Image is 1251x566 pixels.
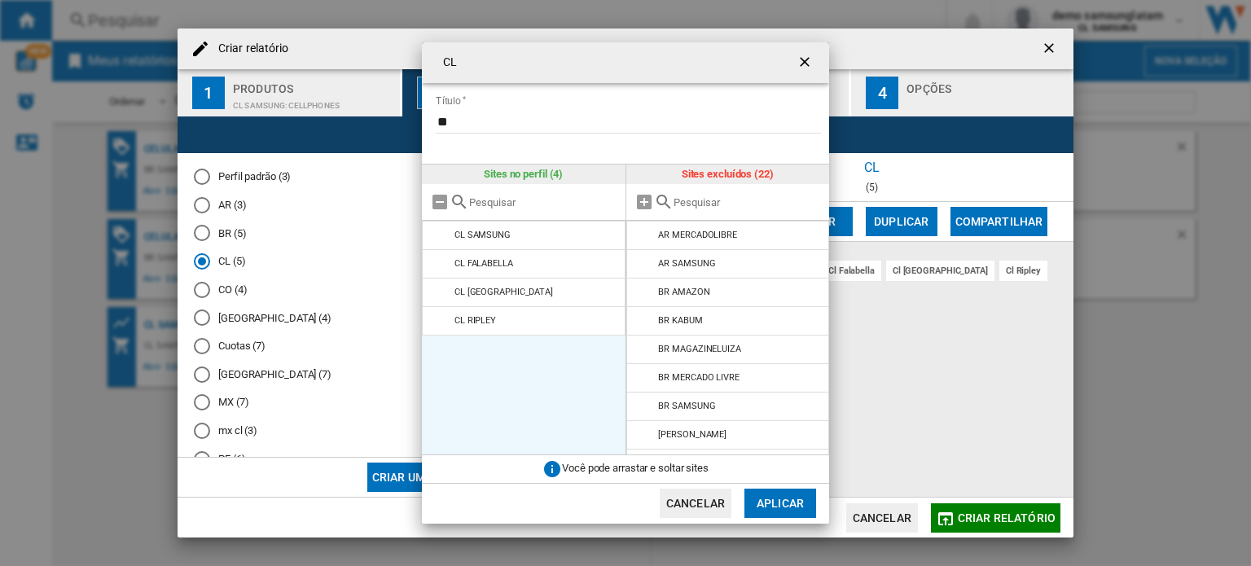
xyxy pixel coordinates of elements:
[658,287,709,297] div: BR AMAZON
[744,489,816,518] button: Aplicar
[435,55,457,71] h4: CL
[658,401,715,411] div: BR SAMSUNG
[454,287,553,297] div: CL [GEOGRAPHIC_DATA]
[562,462,709,474] span: Você pode arrastar e soltar sites
[454,315,496,326] div: CL RIPLEY
[797,54,816,73] ng-md-icon: getI18NText('BUTTONS.CLOSE_DIALOG')
[658,315,702,326] div: BR KABUM
[634,192,654,212] md-icon: Adicionar todos
[422,165,625,184] div: Sites no perfil (4)
[430,192,450,212] md-icon: Remover tudo
[658,429,726,440] div: [PERSON_NAME]
[790,46,823,79] button: getI18NText('BUTTONS.CLOSE_DIALOG')
[658,258,715,269] div: AR SAMSUNG
[674,196,822,208] input: Pesquisar
[469,196,617,208] input: Pesquisar
[658,344,740,354] div: BR MAGAZINELUIZA
[658,230,737,240] div: AR MERCADOLIBRE
[660,489,731,518] button: Cancelar
[454,230,511,240] div: CL SAMSUNG
[454,258,513,269] div: CL FALABELLA
[626,165,830,184] div: Sites excluídos (22)
[658,372,739,383] div: BR MERCADO LIVRE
